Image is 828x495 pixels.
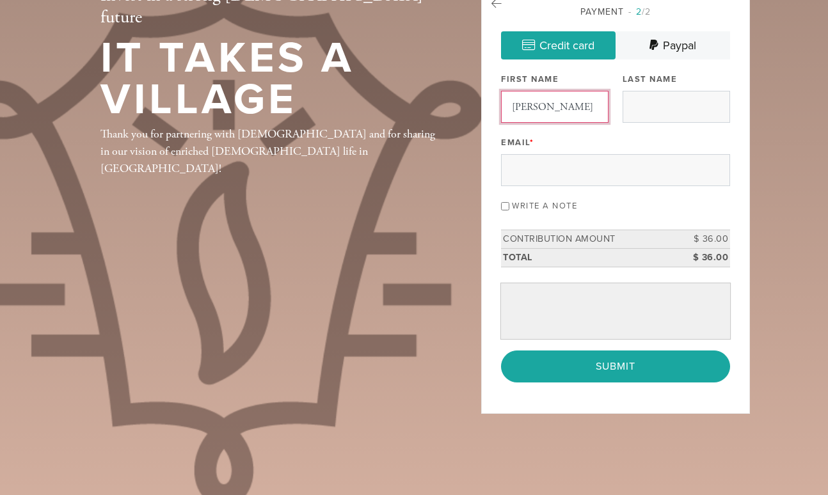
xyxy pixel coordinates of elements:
a: Credit card [501,31,616,59]
label: First Name [501,74,559,85]
iframe: To enrich screen reader interactions, please activate Accessibility in Grammarly extension settings [504,286,728,336]
span: 2 [636,6,642,17]
label: Write a note [512,201,577,211]
label: Email [501,137,534,148]
div: Thank you for partnering with [DEMOGRAPHIC_DATA] and for sharing in our vision of enriched [DEMOG... [100,125,440,177]
a: Paypal [616,31,730,59]
input: Submit [501,350,730,382]
td: Contribution Amount [501,230,673,249]
td: $ 36.00 [673,248,730,267]
td: $ 36.00 [673,230,730,249]
label: Last Name [623,74,678,85]
h1: It Takes a Village [100,38,440,120]
td: Total [501,248,673,267]
div: Payment [501,5,730,19]
span: /2 [628,6,651,17]
span: This field is required. [530,137,534,148]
